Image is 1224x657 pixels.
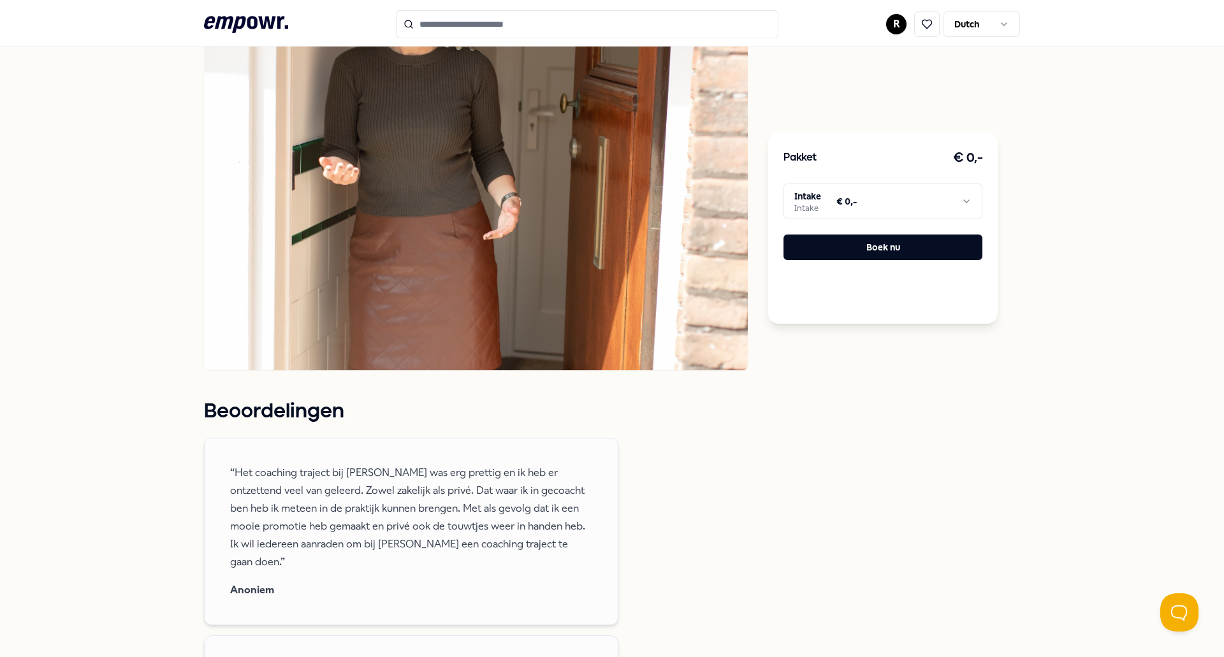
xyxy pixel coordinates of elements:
[396,10,778,38] input: Search for products, categories or subcategories
[204,396,748,428] h1: Beoordelingen
[230,581,592,599] span: Anoniem
[886,14,907,34] button: R
[230,464,592,571] span: “Het coaching traject bij [PERSON_NAME] was erg prettig en ik heb er ontzettend veel van geleerd....
[1160,593,1198,632] iframe: Help Scout Beacon - Open
[783,150,817,166] h3: Pakket
[953,148,983,168] h3: € 0,-
[783,235,982,260] button: Boek nu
